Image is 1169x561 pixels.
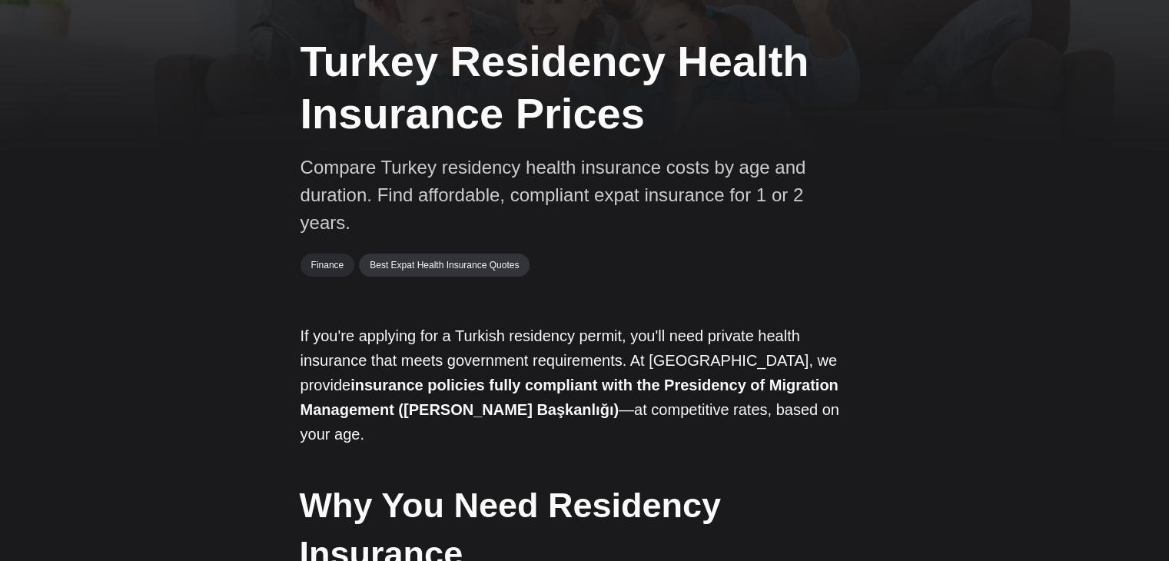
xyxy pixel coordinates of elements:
p: Compare Turkey residency health insurance costs by age and duration. Find affordable, compliant e... [301,154,839,237]
strong: insurance policies fully compliant with the Presidency of Migration Management ([PERSON_NAME] Baş... [301,377,839,418]
p: If you're applying for a Turkish residency permit, you'll need private health insurance that meet... [301,324,869,446]
a: Best Expat Health Insurance Quotes [359,254,530,277]
h1: Turkey Residency Health Insurance Prices [301,35,869,138]
a: Finance [301,254,355,277]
